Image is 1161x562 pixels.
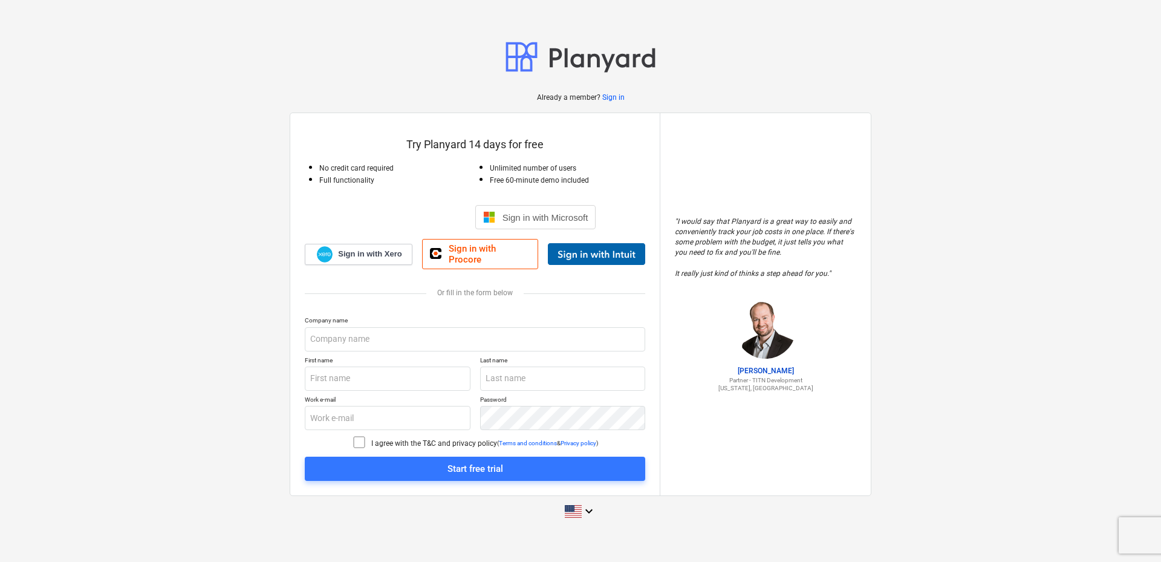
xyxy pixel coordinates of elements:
[305,289,645,297] div: Or fill in the form below
[675,366,856,376] p: [PERSON_NAME]
[305,327,645,351] input: Company name
[422,239,538,269] a: Sign in with Procore
[305,356,470,367] p: First name
[490,163,646,174] p: Unlimited number of users
[480,356,646,367] p: Last name
[602,93,625,103] a: Sign in
[305,316,645,327] p: Company name
[305,396,470,406] p: Work e-mail
[735,298,796,359] img: Jordan Cohen
[319,163,475,174] p: No credit card required
[561,440,596,446] a: Privacy policy
[449,243,530,265] span: Sign in with Procore
[305,457,645,481] button: Start free trial
[338,249,402,260] span: Sign in with Xero
[499,440,557,446] a: Terms and conditions
[348,204,472,230] iframe: Sign in with Google Button
[305,137,645,152] p: Try Planyard 14 days for free
[537,93,602,103] p: Already a member?
[305,244,412,265] a: Sign in with Xero
[675,384,856,392] p: [US_STATE], [GEOGRAPHIC_DATA]
[447,461,503,477] div: Start free trial
[490,175,646,186] p: Free 60-minute demo included
[497,439,598,447] p: ( & )
[371,439,497,449] p: I agree with the T&C and privacy policy
[480,367,646,391] input: Last name
[502,212,588,223] span: Sign in with Microsoft
[675,376,856,384] p: Partner - TITN Development
[675,217,856,279] p: " I would say that Planyard is a great way to easily and conveniently track your job costs in one...
[305,406,470,430] input: Work e-mail
[480,396,646,406] p: Password
[317,246,333,263] img: Xero logo
[305,367,470,391] input: First name
[483,211,495,223] img: Microsoft logo
[582,504,596,518] i: keyboard_arrow_down
[319,175,475,186] p: Full functionality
